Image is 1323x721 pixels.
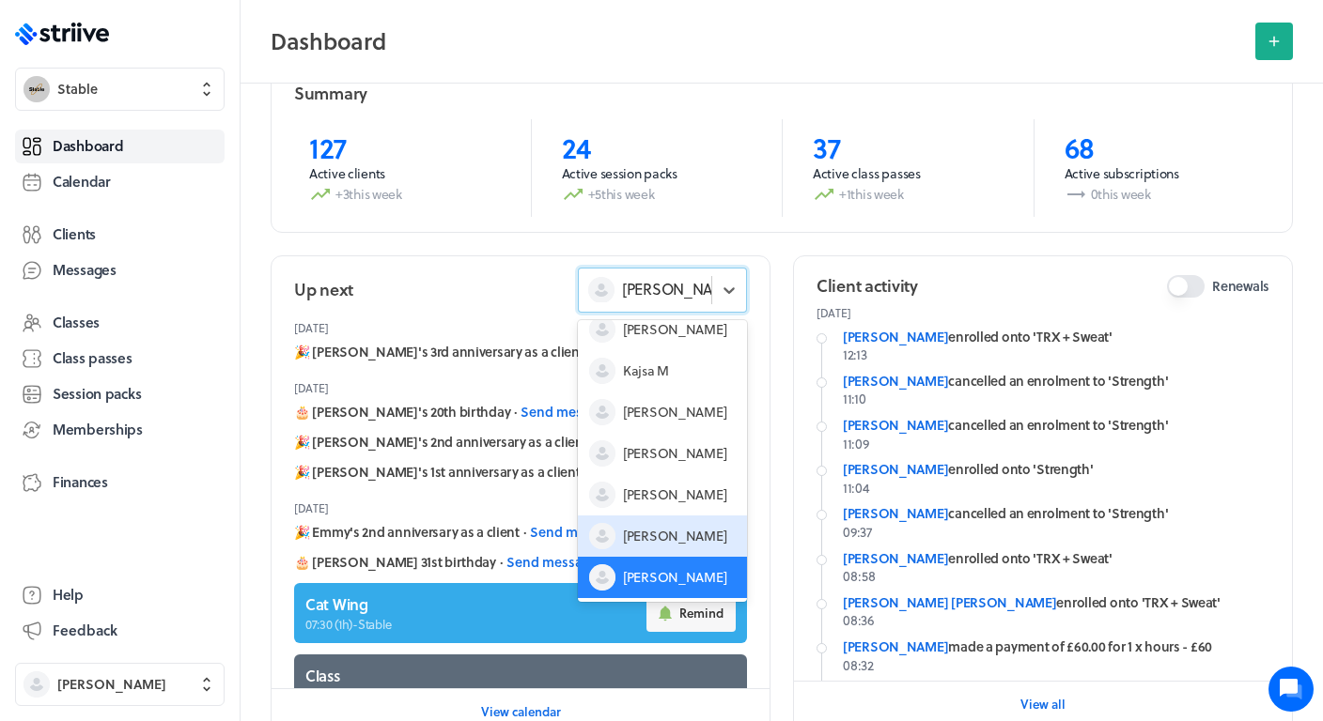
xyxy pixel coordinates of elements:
[15,68,225,111] button: StableStable
[562,130,753,164] p: 24
[15,413,225,447] a: Memberships
[53,348,132,368] span: Class passes
[843,503,948,523] a: [PERSON_NAME]
[121,230,226,245] span: New conversation
[53,384,141,404] span: Session packs
[646,594,736,632] button: Remind
[843,345,1269,364] p: 12:13
[1065,183,1255,206] p: 0 this week
[53,313,100,332] span: Classes
[15,614,225,648] button: Feedback
[817,274,918,298] h2: Client activity
[294,82,367,105] h2: Summary
[843,637,1269,656] div: made a payment of £60.00 for 1 x hours - £60
[294,313,747,343] header: [DATE]
[53,621,117,640] span: Feedback
[843,372,1269,391] div: cancelled an enrolment to 'Strength'
[1034,119,1285,217] a: 68Active subscriptions0this week
[623,320,726,339] span: [PERSON_NAME]
[309,164,501,183] p: Active clients
[623,361,669,380] span: Kajsa M
[294,278,353,301] h2: Up next
[15,377,225,411] a: Session packs
[1269,667,1314,712] iframe: gist-messenger-bubble-iframe
[481,703,561,720] span: View calendar
[294,493,747,523] header: [DATE]
[53,420,143,439] span: Memberships
[15,306,225,340] a: Classes
[843,592,1056,612] a: [PERSON_NAME] [PERSON_NAME]
[679,605,724,621] span: Remind
[843,416,1269,435] div: cancelled an enrolment to 'Strength'
[309,183,501,206] p: +3 this week
[15,253,225,287] a: Messages
[15,578,225,612] a: Help
[15,342,225,376] a: Class passes
[813,130,1004,164] p: 37
[1020,696,1066,713] span: View all
[294,553,747,572] div: 🎂 [PERSON_NAME] 31st birthday
[53,172,111,192] span: Calendar
[294,373,747,403] header: [DATE]
[294,433,747,452] div: 🎉 [PERSON_NAME]'s 2nd anniversary as a client
[843,567,1269,586] p: 08:58
[843,656,1269,675] p: 08:32
[622,279,739,299] span: [PERSON_NAME]
[15,165,225,199] a: Calendar
[813,183,1004,206] p: +1 this week
[279,119,531,217] a: 127Active clients+3this week
[294,523,747,542] div: 🎉 Emmy's 2nd anniversary as a client
[523,523,526,542] span: ·
[623,568,726,587] span: [PERSON_NAME]
[23,76,50,102] img: Stable
[521,403,613,422] button: Send message
[623,527,726,545] span: [PERSON_NAME]
[271,23,1244,60] h2: Dashboard
[500,553,503,572] span: ·
[843,390,1269,408] p: 11:10
[562,164,753,183] p: Active session packs
[843,479,1269,498] p: 11:04
[843,435,1269,453] p: 11:09
[817,305,1269,320] p: [DATE]
[623,485,726,504] span: [PERSON_NAME]
[843,548,948,568] a: [PERSON_NAME]
[309,130,501,164] p: 127
[1065,164,1255,183] p: Active subscriptions
[294,403,747,422] div: 🎂 [PERSON_NAME]'s 20th birthday
[294,463,747,482] div: 🎉 [PERSON_NAME]'s 1st anniversary as a client
[530,523,622,542] button: Send message
[843,504,1269,523] div: cancelled an enrolment to 'Strength'
[562,183,753,206] p: +5 this week
[25,292,350,314] p: Find an answer quickly
[843,371,948,391] a: [PERSON_NAME]
[813,164,1004,183] p: Active class passes
[843,523,1269,542] p: 09:37
[15,218,225,252] a: Clients
[843,549,1269,568] div: enrolled onto 'TRX + Sweat'
[53,260,117,280] span: Messages
[623,403,726,422] span: [PERSON_NAME]
[294,343,747,361] div: 🎉 [PERSON_NAME]'s 3rd anniversary as a client
[15,130,225,163] a: Dashboard
[506,553,599,572] button: Send message
[54,323,335,360] input: Search articles
[53,472,108,492] span: Finances
[28,91,348,121] h1: Hi [PERSON_NAME]
[843,611,1269,630] p: 08:36
[843,593,1269,612] div: enrolled onto 'TRX + Sweat'
[514,403,517,422] span: ·
[843,328,1269,346] div: enrolled onto 'TRX + Sweat'
[843,637,948,656] a: [PERSON_NAME]
[53,136,123,156] span: Dashboard
[782,119,1034,217] a: 37Active class passes+1this week
[53,224,96,244] span: Clients
[843,327,948,346] a: [PERSON_NAME]
[15,663,225,706] button: [PERSON_NAME]
[531,119,783,217] a: 24Active session packs+5this week
[1065,130,1255,164] p: 68
[1167,275,1205,298] button: Renewals
[843,460,1269,479] div: enrolled onto 'Strength'
[28,125,348,185] h2: We're here to help. Ask us anything!
[843,415,948,435] a: [PERSON_NAME]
